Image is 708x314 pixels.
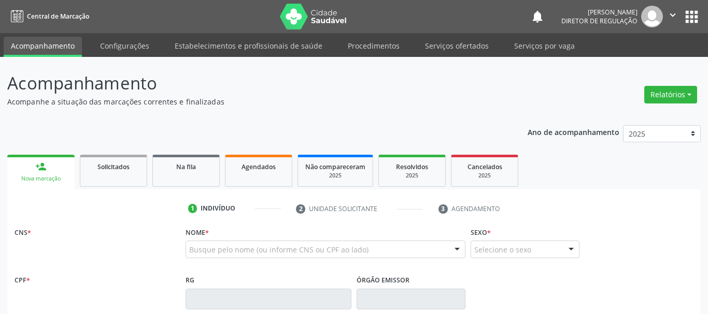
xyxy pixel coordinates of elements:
img: img [641,6,663,27]
button:  [663,6,683,27]
span: Diretor de regulação [561,17,638,25]
button: apps [683,8,701,26]
div: 2025 [459,172,511,180]
span: Solicitados [97,162,130,171]
label: Nome [186,225,209,241]
a: Serviços ofertados [418,37,496,55]
div: Indivíduo [201,204,235,213]
label: Órgão emissor [357,273,409,289]
a: Serviços por vaga [507,37,582,55]
span: Resolvidos [396,162,428,171]
div: 2025 [305,172,365,180]
a: Configurações [93,37,157,55]
div: 2025 [386,172,438,180]
label: Sexo [471,225,491,241]
div: 1 [188,204,197,213]
div: Nova marcação [15,175,67,183]
a: Procedimentos [341,37,407,55]
span: Selecione o sexo [474,244,531,255]
span: Agendados [242,162,276,171]
p: Acompanhamento [7,70,493,96]
div: person_add [35,161,47,172]
a: Estabelecimentos e profissionais de saúde [167,37,330,55]
i:  [667,9,678,21]
a: Acompanhamento [4,37,82,57]
span: Cancelados [468,162,502,171]
p: Ano de acompanhamento [528,125,619,138]
span: Não compareceram [305,162,365,171]
span: Busque pelo nome (ou informe CNS ou CPF ao lado) [189,244,369,255]
label: CNS [15,225,31,241]
button: notifications [530,9,545,24]
button: Relatórios [644,86,697,103]
a: Central de Marcação [7,8,89,25]
span: Central de Marcação [27,12,89,21]
div: [PERSON_NAME] [561,8,638,17]
label: RG [186,273,194,289]
p: Acompanhe a situação das marcações correntes e finalizadas [7,96,493,107]
span: Na fila [176,162,196,171]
